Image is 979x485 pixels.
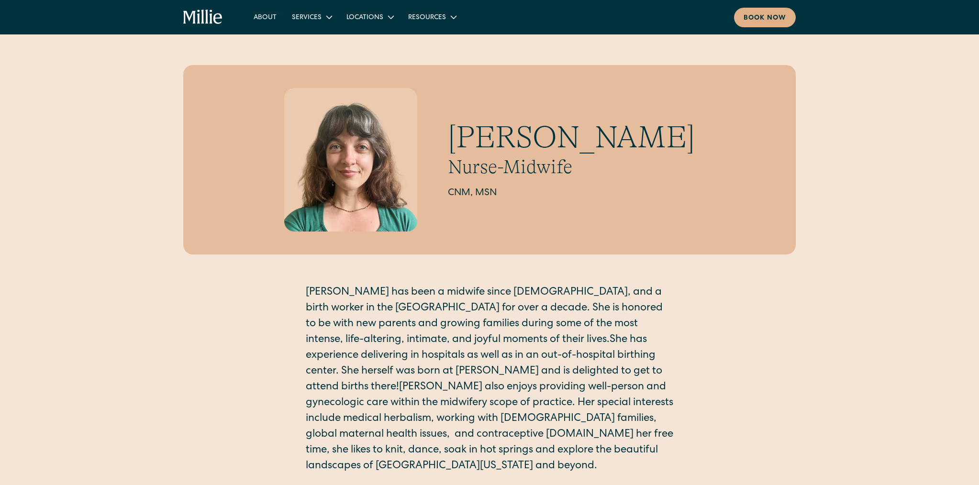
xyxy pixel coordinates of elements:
div: Locations [339,9,400,25]
h2: CNM, MSN [448,186,695,200]
h1: [PERSON_NAME] [448,119,695,156]
div: Services [292,13,322,23]
div: Book now [744,13,786,23]
a: home [183,10,223,25]
div: Services [284,9,339,25]
a: About [246,9,284,25]
div: Resources [408,13,446,23]
h2: Nurse-Midwife [448,155,695,178]
p: [PERSON_NAME] has been a midwife since [DEMOGRAPHIC_DATA], and a birth worker in the [GEOGRAPHIC_... [306,285,673,474]
a: Book now [734,8,796,27]
div: Locations [346,13,383,23]
div: Resources [400,9,463,25]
